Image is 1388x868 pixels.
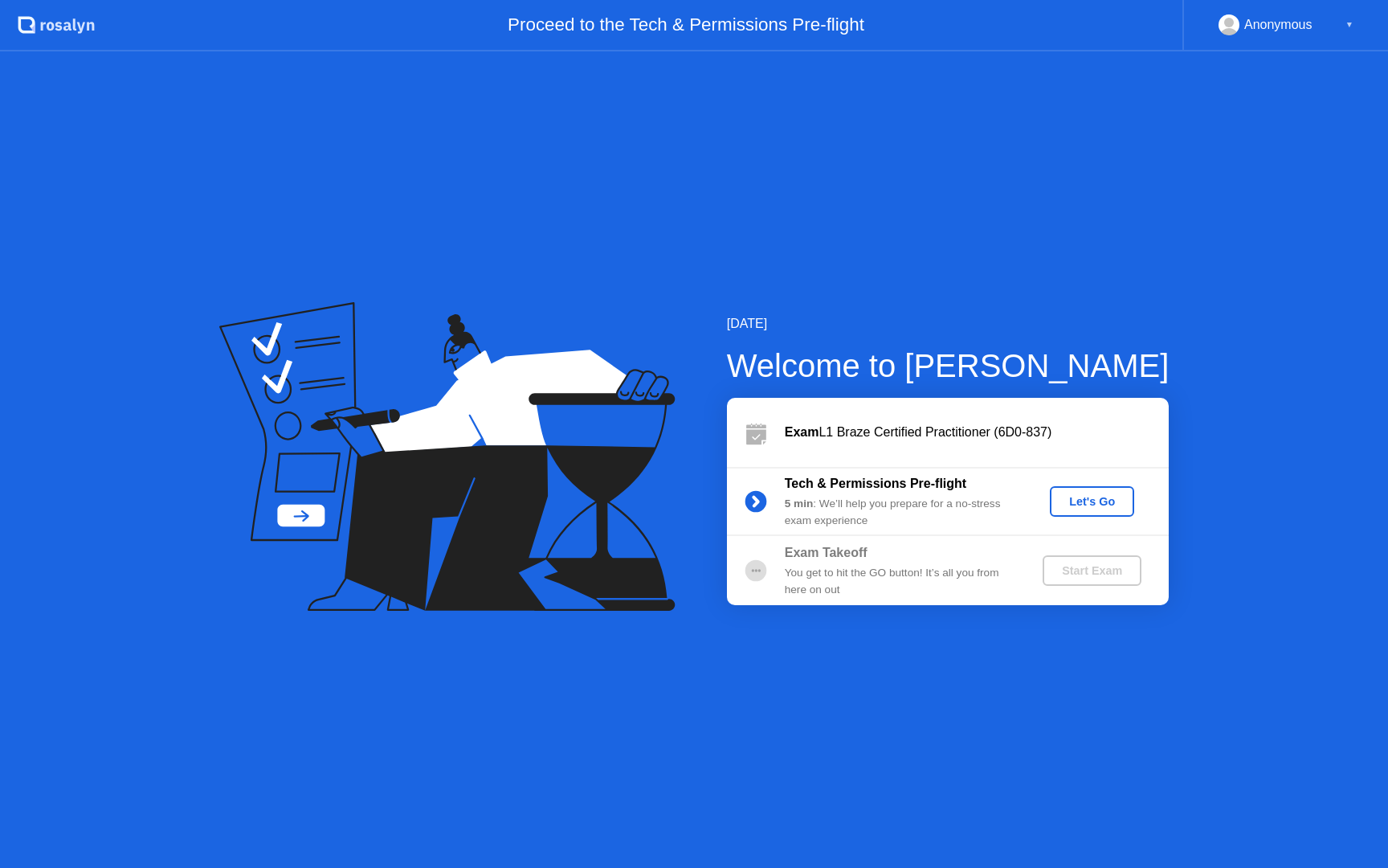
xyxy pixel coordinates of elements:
[785,565,1016,598] div: You get to hit the GO button! It’s all you from here on out
[785,477,966,490] b: Tech & Permissions Pre-flight
[1345,14,1353,35] div: ▼
[1056,495,1128,508] div: Let's Go
[785,423,1169,442] div: L1 Braze Certified Practitioner (6D0-837)
[785,497,814,510] b: 5 min
[1050,486,1134,517] button: Let's Go
[1043,555,1141,586] button: Start Exam
[727,314,1170,334] div: [DATE]
[785,496,1016,529] div: : We’ll help you prepare for a no-stress exam experience
[1049,564,1135,577] div: Start Exam
[785,546,867,559] b: Exam Takeoff
[727,342,1170,390] div: Welcome to [PERSON_NAME]
[1244,14,1312,35] div: Anonymous
[785,425,819,439] b: Exam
